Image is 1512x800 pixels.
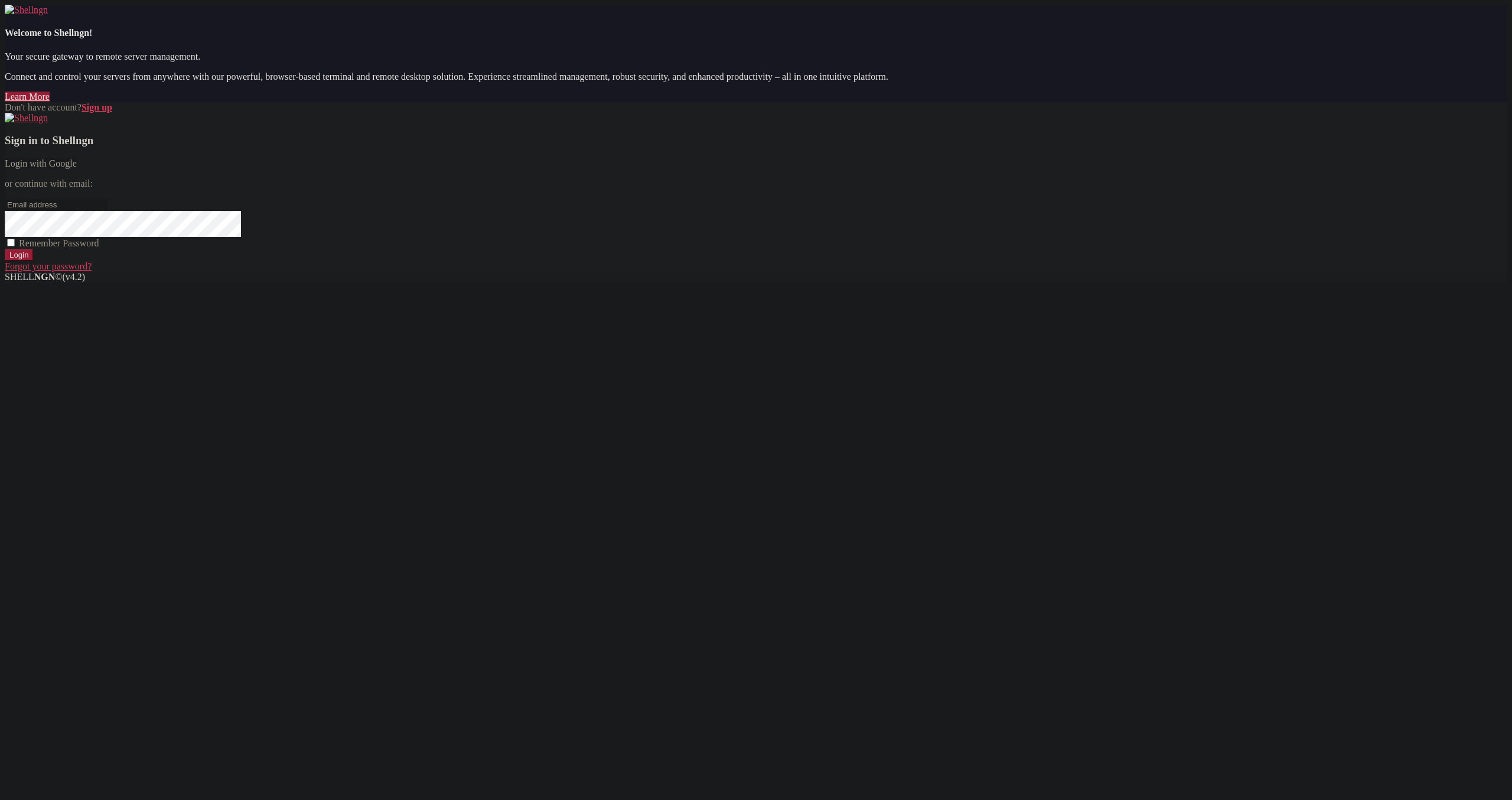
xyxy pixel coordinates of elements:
[5,92,50,102] a: Learn More
[19,238,99,248] span: Remember Password
[5,178,1507,189] p: or continue with email:
[63,272,86,282] span: 4.2.0
[5,134,1507,147] h3: Sign in to Shellngn
[5,158,77,168] a: Login with Google
[5,5,48,15] img: Shellngn
[5,272,85,282] span: SHELL ©
[5,199,109,211] input: Email address
[5,51,1507,62] p: Your secure gateway to remote server management.
[5,71,1507,82] p: Connect and control your servers from anywhere with our powerful, browser-based terminal and remo...
[7,239,15,246] input: Remember Password
[5,113,48,123] img: Shellngn
[34,272,56,282] b: NGN
[5,102,1507,113] div: Don't have account?
[5,249,34,261] input: Login
[82,102,112,112] a: Sign up
[5,261,92,271] a: Forgot your password?
[5,28,1507,38] h4: Welcome to Shellngn!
